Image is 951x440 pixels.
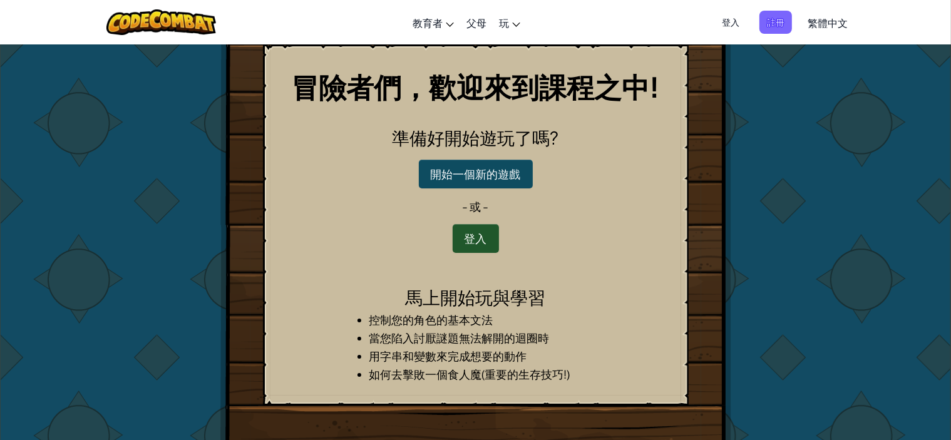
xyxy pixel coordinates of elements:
[369,310,607,329] li: 控制您的角色的基本文法
[808,16,848,29] span: 繁體中文
[369,347,607,365] li: 用字串和變數來完成想要的動作
[493,6,527,39] a: 玩
[801,6,854,39] a: 繁體中文
[499,16,509,29] span: 玩
[470,199,481,213] span: 或
[481,199,489,213] span: -
[369,365,607,383] li: 如何去擊敗一個食人魔(重要的生存技巧!)
[714,11,747,34] button: 登入
[406,6,460,39] a: 教育者
[106,9,216,35] img: CodeCombat logo
[419,160,533,188] button: 開始一個新的遊戲
[274,125,678,151] h2: 準備好開始遊玩了嗎?
[453,224,499,253] button: 登入
[463,199,470,213] span: -
[759,11,792,34] button: 註冊
[274,67,678,106] h1: 冒險者們，歡迎來到課程之中!
[413,16,443,29] span: 教育者
[369,329,607,347] li: 當您陷入討厭謎題無法解開的迴圈時
[274,284,678,310] h2: 馬上開始玩與學習
[460,6,493,39] a: 父母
